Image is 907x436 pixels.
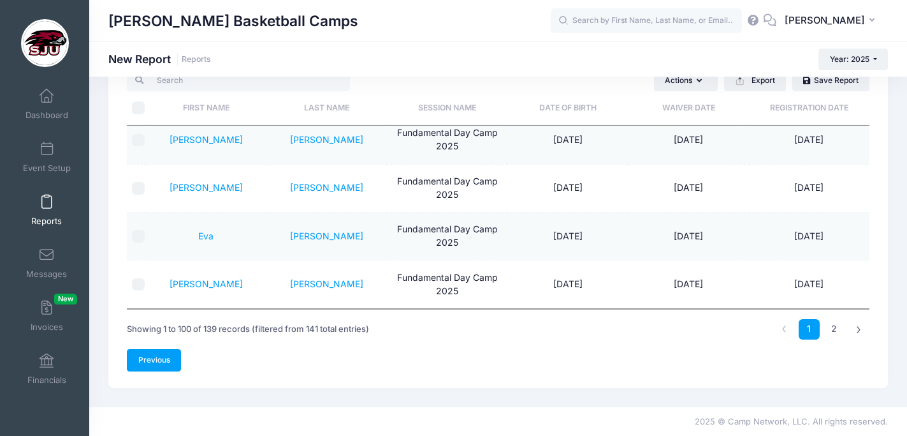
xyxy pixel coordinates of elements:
[628,260,748,308] td: [DATE]
[387,213,507,260] td: Fundamental Day Camp 2025
[146,91,266,125] th: First Name: activate to sort column ascending
[799,319,820,340] a: 1
[387,260,507,308] td: Fundamental Day Camp 2025
[23,163,71,174] span: Event Setup
[290,230,363,241] a: [PERSON_NAME]
[695,416,888,426] span: 2025 © Camp Network, LLC. All rights reserved.
[785,13,865,27] span: [PERSON_NAME]
[387,91,507,125] th: Session Name: activate to sort column ascending
[824,319,845,340] a: 2
[17,241,77,285] a: Messages
[54,294,77,304] span: New
[830,54,869,64] span: Year: 2025
[749,260,869,308] td: [DATE]
[792,70,869,91] a: Save Report
[776,6,888,36] button: [PERSON_NAME]
[290,182,363,193] a: [PERSON_NAME]
[17,347,77,391] a: Financials
[628,91,748,125] th: Waiver Date: activate to sort column ascending
[628,165,748,213] td: [DATE]
[25,110,68,121] span: Dashboard
[170,278,243,289] a: [PERSON_NAME]
[17,294,77,338] a: InvoicesNew
[387,165,507,213] td: Fundamental Day Camp 2025
[749,213,869,260] td: [DATE]
[628,116,748,164] td: [DATE]
[17,135,77,179] a: Event Setup
[108,6,358,36] h1: [PERSON_NAME] Basketball Camps
[27,375,66,386] span: Financials
[31,216,62,227] span: Reports
[749,165,869,213] td: [DATE]
[127,315,369,344] div: Showing 1 to 100 of 139 records (filtered from 141 total entries)
[127,349,181,371] a: Previous
[724,70,786,91] button: Export
[553,230,583,241] span: [DATE]
[31,322,63,333] span: Invoices
[127,70,350,91] input: Search
[17,82,77,126] a: Dashboard
[170,134,243,145] a: [PERSON_NAME]
[818,49,888,70] button: Year: 2025
[26,269,67,280] span: Messages
[553,278,583,289] span: [DATE]
[108,52,211,66] h1: New Report
[182,55,211,64] a: Reports
[553,182,583,193] span: [DATE]
[551,8,742,34] input: Search by First Name, Last Name, or Email...
[749,91,869,125] th: Registration Date: activate to sort column ascending
[290,278,363,289] a: [PERSON_NAME]
[266,91,387,125] th: Last Name: activate to sort column ascending
[749,116,869,164] td: [DATE]
[170,182,243,193] a: [PERSON_NAME]
[628,213,748,260] td: [DATE]
[21,19,69,67] img: Cindy Griffin Basketball Camps
[654,70,718,91] button: Actions
[553,134,583,145] span: [DATE]
[17,188,77,232] a: Reports
[198,230,214,241] a: Eva
[507,91,628,125] th: Date of Birth: activate to sort column ascending
[290,134,363,145] a: [PERSON_NAME]
[387,116,507,164] td: Fundamental Day Camp 2025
